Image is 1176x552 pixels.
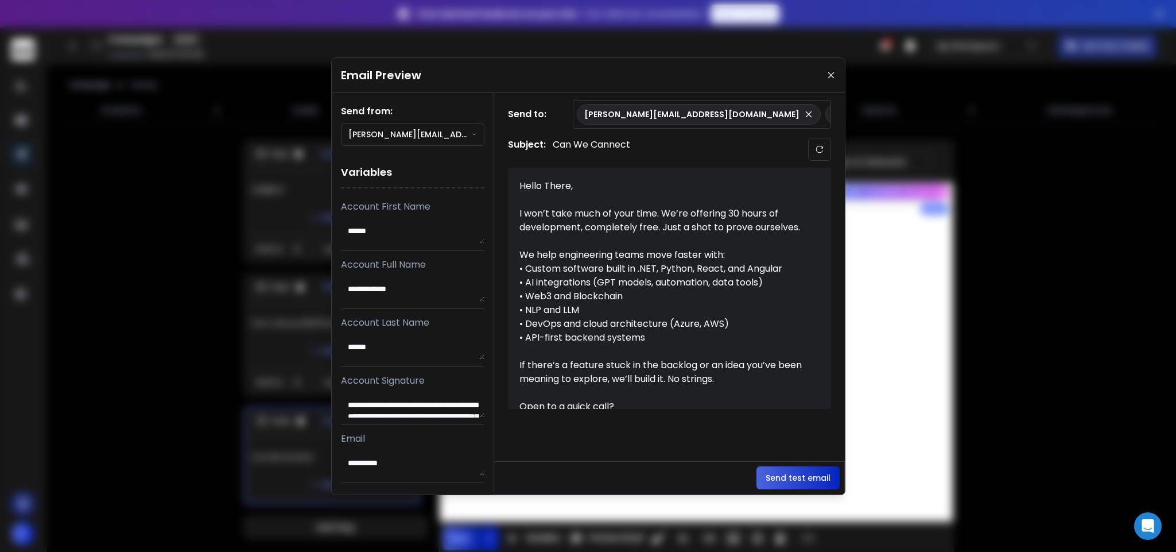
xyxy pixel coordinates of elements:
div: • DevOps and cloud architecture (Azure, AWS) [519,317,806,331]
div: Open Intercom Messenger [1134,512,1162,540]
p: Can We Cannect [553,138,630,161]
div: If there’s a feature stuck in the backlog or an idea you’ve been meaning to explore, we’ll build ... [519,358,806,386]
div: We help engineering teams move faster with: [519,248,806,262]
p: [PERSON_NAME][EMAIL_ADDRESS][DOMAIN_NAME] [584,109,799,120]
h1: Variables [341,157,484,188]
button: Send test email [756,466,840,489]
div: Hello There, [519,179,806,193]
p: [PERSON_NAME][EMAIL_ADDRESS][PERSON_NAME][DOMAIN_NAME] [348,129,472,140]
h1: Send from: [341,105,484,118]
div: Open to a quick call? [519,400,806,414]
div: • Custom software built in .NET, Python, React, and Angular • AI integrations (GPT models, automa... [519,262,806,289]
div: • Web3 and Blockchain [519,289,806,303]
p: Email [341,432,484,446]
h1: Subject: [508,138,546,161]
p: Account Full Name [341,258,484,272]
div: • NLP and LLM [519,303,806,317]
h1: Email Preview [341,67,421,83]
h1: Send to: [508,107,554,121]
p: Account Signature [341,374,484,388]
p: Account First Name [341,200,484,214]
div: I won’t take much of your time. We’re offering 30 hours of development, completely free. Just a s... [519,207,806,234]
p: Account Last Name [341,316,484,330]
div: • API-first backend systems [519,331,806,345]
